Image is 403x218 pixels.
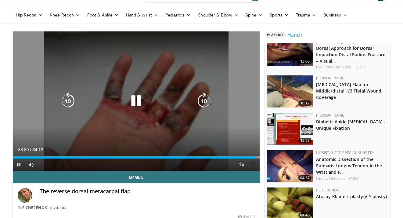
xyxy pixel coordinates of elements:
a: Sports [266,9,292,21]
span: 34:12 [32,147,43,152]
div: Feat. [316,176,388,181]
span: Playlist [264,32,286,38]
button: Fullscreen [247,158,260,171]
a: [MEDICAL_DATA] Flap for Middle/distal 1/3 Tibial Wound Coverage [316,82,381,100]
a: Hospital for Special Surgery [316,150,374,155]
a: Pediatrics [162,9,194,21]
a: Trauma [292,9,320,21]
a: Business [320,9,351,21]
a: Spine [242,9,266,21]
a: S. Wolfe [344,176,358,181]
a: 10:17 [267,75,313,107]
a: Dorsal Approach for Dorsal Impaction Distal Radius Fracture – Visual… [316,45,385,64]
a: Shoulder & Elbow [194,9,242,21]
a: Knee Recon [46,9,84,21]
a: E Cherenok [316,187,339,193]
a: Atasoy-Klainert plasty(V-Y plasty) [316,194,387,199]
button: Pause [13,158,25,171]
a: 04:37 [267,150,313,182]
img: 10f40fb8-52a4-416d-a0ed-e61a429fc929.150x105_q85_crop-smart_upscale.jpg [267,113,313,145]
button: Mute [25,158,37,171]
a: Hand & Wrist [122,9,162,21]
span: 10:17 [298,100,311,106]
a: The [US_STATE][GEOGRAPHIC_DATA] - [GEOGRAPHIC_DATA] Orthopedics [316,34,385,44]
h4: The reverse dorsal metacarpal flap [40,188,255,195]
img: 54f9498c-87af-42d7-bb56-afacf3efec0f.150x105_q85_crop-smart_upscale.jpg [267,150,313,182]
a: 6 Videos [48,205,68,210]
span: 04:37 [298,175,311,181]
video-js: Video Player [13,31,260,171]
a: [PERSON_NAME] [316,113,345,118]
img: fa3a2abd-d015-4e78-9db5-4d372e4775d4.150x105_q85_crop-smart_upscale.jpg [267,34,313,66]
button: Playback Rate [235,158,247,171]
a: Hand i [287,31,302,38]
div: Feat. [316,64,388,70]
a: Anatomic Dissection of the Palmaris Longus Tendon in the Wrist and F… [316,156,382,175]
a: G. Via [355,64,365,70]
div: By [18,205,255,211]
a: Diabetic Ankle [MEDICAL_DATA] - Unique Fixation [316,119,385,131]
span: 04:46 [298,213,311,218]
a: Hip Recon [13,9,46,21]
a: 13:58 [267,113,313,145]
a: Email E [13,171,260,183]
a: [PERSON_NAME] [316,75,345,81]
span: / [30,147,31,152]
a: C. Johnson, [325,176,344,181]
a: Foot & Ankle [84,9,122,21]
span: 13:06 [298,59,311,64]
img: 245aac61-00a0-4b18-b45c-15fdf7f20106.150x105_q85_crop-smart_upscale.jpg [267,75,313,107]
span: 33:30 [18,147,29,152]
a: E Cherenok [22,205,47,210]
a: 13:06 [267,34,313,66]
a: [PERSON_NAME], [325,64,354,70]
img: Avatar [18,188,32,203]
span: 13:58 [298,138,311,143]
div: Progress Bar [13,156,260,158]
